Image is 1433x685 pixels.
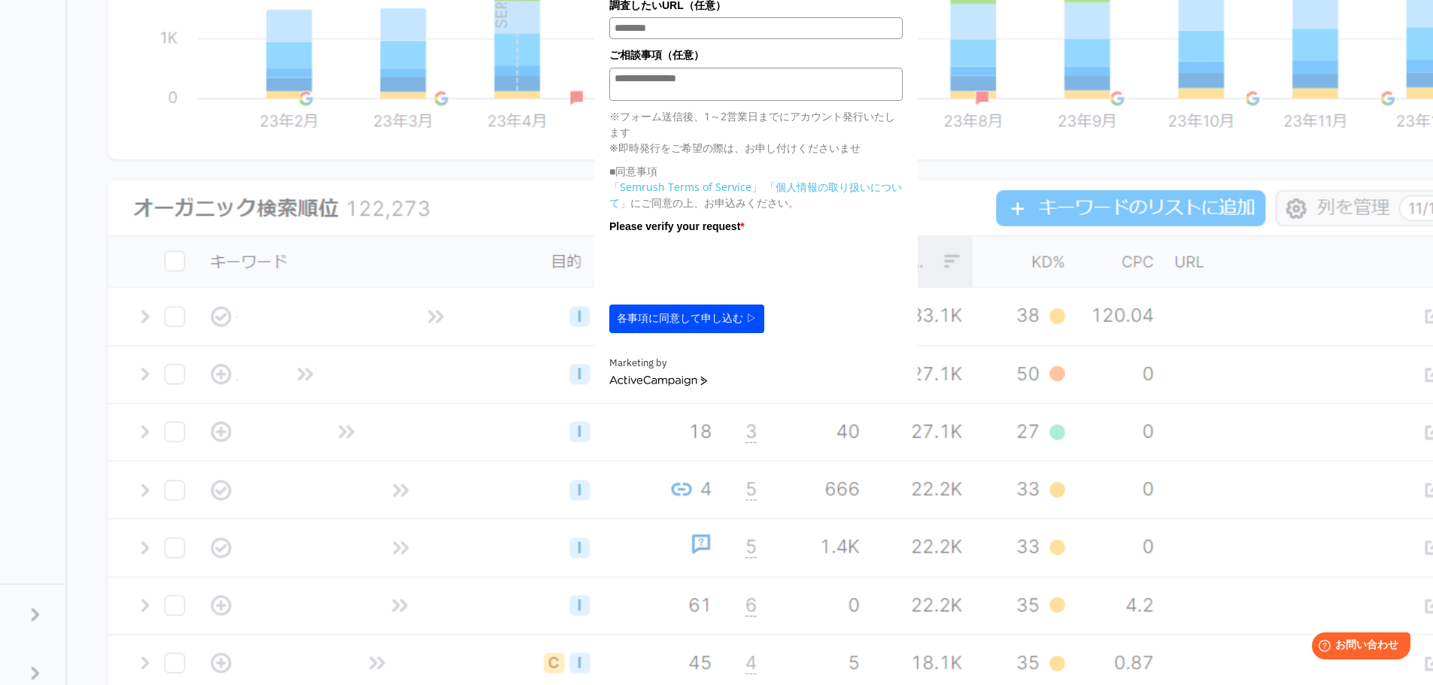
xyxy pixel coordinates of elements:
p: にご同意の上、お申込みください。 [609,179,903,211]
iframe: reCAPTCHA [609,238,838,297]
p: ※フォーム送信後、1～2営業日までにアカウント発行いたします ※即時発行をご希望の際は、お申し付けくださいませ [609,108,903,156]
div: Marketing by [609,356,903,371]
a: 「Semrush Terms of Service」 [609,180,762,194]
label: Please verify your request [609,218,903,235]
p: ■同意事項 [609,163,903,179]
button: 各事項に同意して申し込む ▷ [609,305,764,333]
label: ご相談事項（任意） [609,47,903,63]
iframe: Help widget launcher [1299,626,1416,668]
a: 「個人情報の取り扱いについて」 [609,180,902,210]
